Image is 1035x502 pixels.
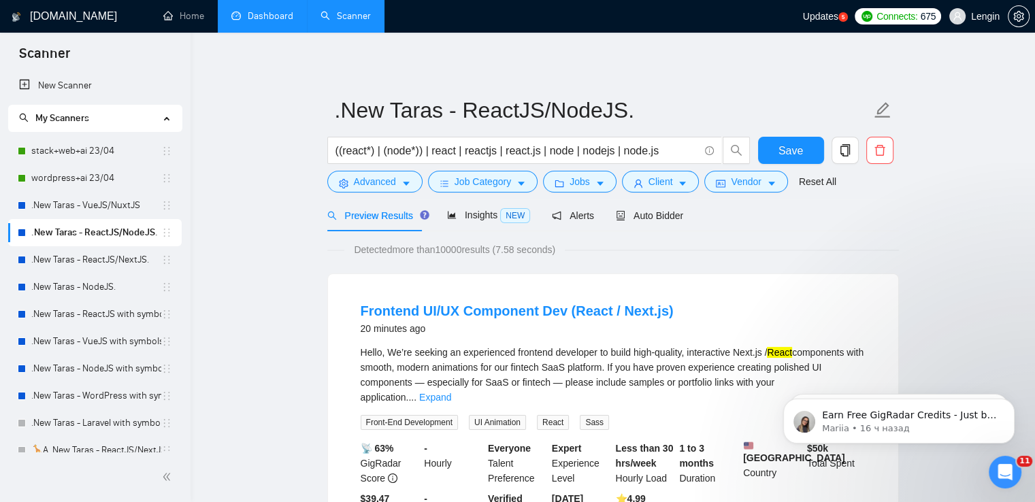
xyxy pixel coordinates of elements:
b: - [424,443,427,454]
li: .New Taras - Laravel with symbols [8,409,182,437]
span: UI Animation [469,415,526,430]
div: Country [740,441,804,486]
span: Connects: [876,9,917,24]
a: stack+web+ai 23/04 [31,137,161,165]
img: 🇺🇸 [744,441,753,450]
li: .New Taras - ReactJS with symbols [8,301,182,328]
span: My Scanners [35,112,89,124]
span: info-circle [388,473,397,483]
b: 1 to 3 months [679,443,714,469]
span: search [327,211,337,220]
button: barsJob Categorycaret-down [428,171,538,193]
span: holder [161,254,172,265]
button: userClientcaret-down [622,171,700,193]
a: wordpress+ai 23/04 [31,165,161,192]
a: .New Taras - Laravel with symbols [31,409,161,437]
span: Alerts [552,210,594,221]
a: 5 [838,12,848,22]
span: holder [161,390,172,401]
input: Scanner name... [335,93,871,127]
li: New Scanner [8,72,182,99]
img: upwork-logo.png [861,11,872,22]
div: Hourly Load [613,441,677,486]
a: .New Taras - VueJS/NuxtJS [31,192,161,219]
li: .New Taras - ReactJS/NodeJS. [8,219,182,246]
mark: React [767,347,792,358]
span: My Scanners [19,112,89,124]
span: holder [161,336,172,347]
span: search [723,144,749,156]
span: Job Category [455,174,511,189]
span: Sass [580,415,609,430]
span: holder [161,309,172,320]
a: .New Taras - VueJS with symbols [31,328,161,355]
span: Vendor [731,174,761,189]
a: 🦒A .New Taras - ReactJS/NextJS usual 23/04 [31,437,161,464]
div: 20 minutes ago [361,320,674,337]
b: Everyone [488,443,531,454]
span: holder [161,418,172,429]
li: .New Taras - ReactJS/NextJS. [8,246,182,273]
span: holder [161,173,172,184]
span: delete [867,144,893,156]
span: notification [552,211,561,220]
button: setting [1008,5,1030,27]
span: 11 [1017,456,1032,467]
button: settingAdvancedcaret-down [327,171,423,193]
li: .New Taras - NodeJS with symbols [8,355,182,382]
a: searchScanner [321,10,371,22]
span: holder [161,363,172,374]
span: 675 [920,9,935,24]
span: Scanner [8,44,81,72]
span: setting [1008,11,1029,22]
span: Insights [447,210,530,220]
button: search [723,137,750,164]
button: copy [832,137,859,164]
a: .New Taras - ReactJS with symbols [31,301,161,328]
li: .New Taras - VueJS/NuxtJS [8,192,182,219]
div: Experience Level [549,441,613,486]
span: Preview Results [327,210,425,221]
div: Duration [676,441,740,486]
div: GigRadar Score [358,441,422,486]
span: bars [440,178,449,188]
b: Less than 30 hrs/week [616,443,674,469]
div: Hourly [421,441,485,486]
span: Save [778,142,803,159]
span: caret-down [595,178,605,188]
iframe: Intercom live chat [989,456,1021,488]
a: Expand [419,392,451,403]
div: Talent Preference [485,441,549,486]
div: Tooltip anchor [418,209,431,221]
span: edit [874,101,891,119]
span: holder [161,282,172,292]
span: Detected more than 10000 results (7.58 seconds) [344,242,565,257]
span: double-left [162,470,176,484]
li: 🦒A .New Taras - ReactJS/NextJS usual 23/04 [8,437,182,464]
span: search [19,113,29,122]
a: .New Taras - NodeJS. [31,273,161,301]
span: area-chart [447,210,457,220]
span: Auto Bidder [616,210,683,221]
span: Updates [803,11,838,22]
span: robot [616,211,625,220]
li: .New Taras - VueJS with symbols [8,328,182,355]
span: NEW [500,208,530,223]
span: Front-End Development [361,415,458,430]
a: .New Taras - ReactJS/NodeJS. [31,219,161,246]
span: Client [648,174,673,189]
span: holder [161,445,172,456]
span: user [634,178,643,188]
span: Advanced [354,174,396,189]
button: delete [866,137,893,164]
button: Save [758,137,824,164]
span: idcard [716,178,725,188]
a: .New Taras - ReactJS/NextJS. [31,246,161,273]
span: caret-down [678,178,687,188]
button: folderJobscaret-down [543,171,617,193]
span: setting [339,178,348,188]
span: holder [161,200,172,211]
